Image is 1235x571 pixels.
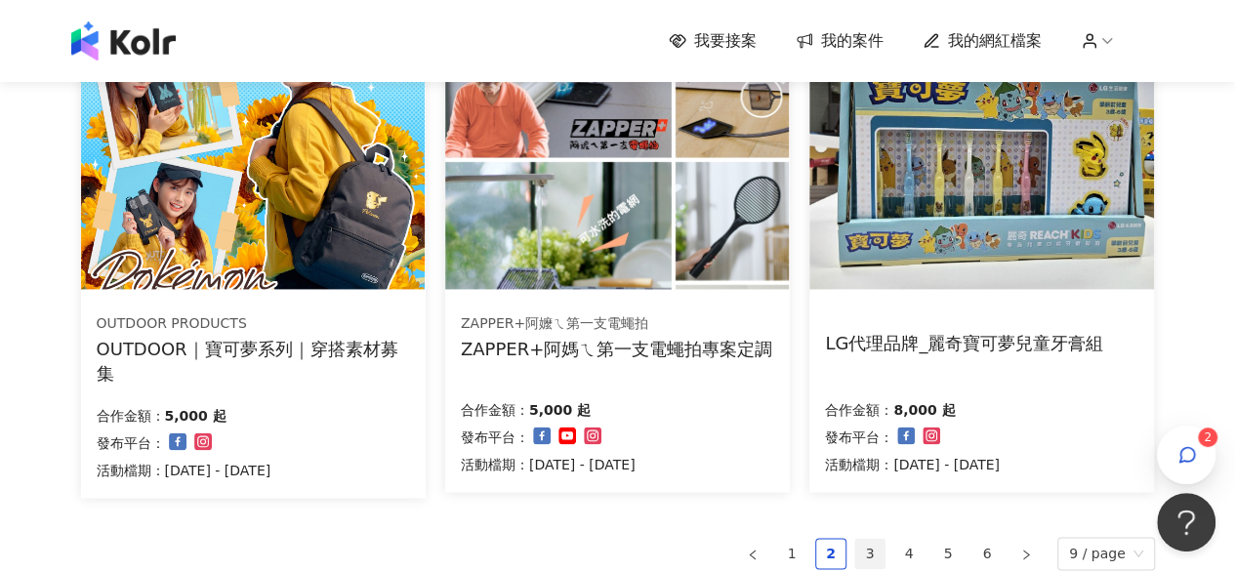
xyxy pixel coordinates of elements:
img: 【OUTDOOR】寶可夢系列 [81,30,425,289]
a: 4 [894,539,924,568]
li: 6 [971,538,1003,569]
li: Previous Page [737,538,768,569]
sup: 2 [1198,428,1217,447]
li: 1 [776,538,807,569]
img: logo [71,21,176,61]
img: 麗奇寶可夢兒童牙刷組 [809,30,1153,289]
button: left [737,538,768,569]
li: 4 [893,538,925,569]
p: 活動檔期：[DATE] - [DATE] [825,453,1000,476]
p: 發布平台： [825,426,893,449]
div: OUTDOOR PRODUCTS [97,314,409,334]
p: 發布平台： [97,431,165,455]
p: 8,000 起 [893,398,955,422]
li: 3 [854,538,885,569]
a: 2 [816,539,845,568]
span: right [1020,549,1032,560]
div: OUTDOOR｜寶可夢系列｜穿搭素材募集 [97,337,410,386]
a: 我的網紅檔案 [923,30,1042,52]
li: 5 [932,538,964,569]
span: 9 / page [1069,538,1143,569]
div: ZAPPER+阿嬤ㄟ第一支電蠅拍 [461,314,772,334]
li: 2 [815,538,846,569]
p: 5,000 起 [165,404,226,428]
span: 我的網紅檔案 [948,30,1042,52]
div: ZAPPER+阿媽ㄟ第一支電蠅拍專案定調 [461,337,772,361]
a: 我要接案 [669,30,757,52]
p: 合作金額： [97,404,165,428]
span: left [747,549,759,560]
a: 我的案件 [796,30,884,52]
p: 5,000 起 [529,398,591,422]
p: 活動檔期：[DATE] - [DATE] [461,453,636,476]
p: 合作金額： [461,398,529,422]
a: 1 [777,539,806,568]
a: 3 [855,539,885,568]
p: 發布平台： [461,426,529,449]
button: 2 [1157,426,1215,484]
img: ZAPPER+阿媽ㄟ第一支電蠅拍專案定調 [445,30,789,289]
div: Page Size [1057,537,1155,570]
iframe: Help Scout Beacon - Open [1157,493,1215,551]
button: right [1010,538,1042,569]
span: 我的案件 [821,30,884,52]
span: 2 [1204,430,1212,444]
div: LG代理品牌_麗奇寶可夢兒童牙膏組 [825,331,1103,355]
a: 5 [933,539,963,568]
p: 活動檔期：[DATE] - [DATE] [97,459,271,482]
span: 我要接案 [694,30,757,52]
li: Next Page [1010,538,1042,569]
p: 合作金額： [825,398,893,422]
a: 6 [972,539,1002,568]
